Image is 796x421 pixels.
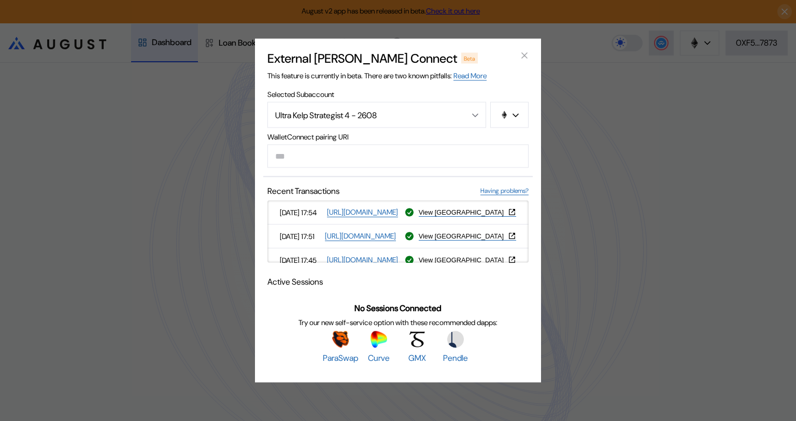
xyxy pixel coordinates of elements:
span: [DATE] 17:54 [280,207,323,217]
h2: External [PERSON_NAME] Connect [267,50,457,66]
a: Having problems? [480,187,529,195]
span: Selected Subaccount [267,90,529,99]
a: Read More [453,71,487,81]
img: Pendle [447,331,464,347]
div: Ultra Kelp Strategist 4 - 2608 [275,109,456,120]
span: Try our new self-service option with these recommended dapps: [298,317,497,327]
a: ParaSwapParaSwap [323,331,358,363]
span: [DATE] 17:51 [280,231,321,241]
button: View [GEOGRAPHIC_DATA] [419,232,516,240]
button: chain logo [490,102,529,128]
a: View [GEOGRAPHIC_DATA] [419,232,516,241]
img: ParaSwap [332,331,349,347]
img: Curve [371,331,387,347]
span: Recent Transactions [267,186,339,197]
button: View [GEOGRAPHIC_DATA] [419,208,516,216]
span: Pendle [443,352,468,363]
span: No Sessions Connected [354,302,442,313]
span: Active Sessions [267,276,323,287]
span: Curve [368,352,390,363]
span: GMX [408,352,426,363]
span: WalletConnect pairing URI [267,132,529,142]
img: GMX [409,331,425,347]
a: PendlePendle [438,331,473,363]
span: [DATE] 17:45 [280,255,323,264]
button: Open menu [267,102,486,128]
img: chain logo [500,111,508,119]
div: Beta [461,53,478,63]
a: [URL][DOMAIN_NAME] [327,207,398,217]
a: GMXGMX [400,331,435,363]
a: [URL][DOMAIN_NAME] [325,231,396,241]
span: This feature is currently in beta. There are two known pitfalls: [267,71,487,80]
a: View [GEOGRAPHIC_DATA] [419,208,516,217]
button: View [GEOGRAPHIC_DATA] [419,256,516,264]
span: ParaSwap [323,352,358,363]
button: close modal [516,47,533,64]
a: CurveCurve [361,331,396,363]
a: [URL][DOMAIN_NAME] [327,255,398,265]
